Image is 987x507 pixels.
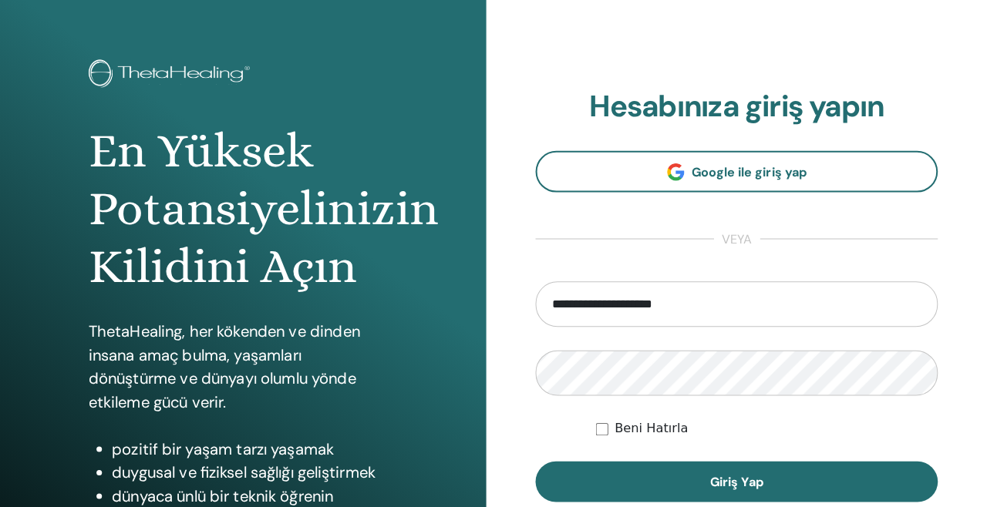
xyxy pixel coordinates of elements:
[125,435,392,458] li: pozitif bir yaşam tarzı yaşamak
[542,92,938,127] h2: Hesabınıza giriş yapın
[714,471,766,487] span: Giriş Yap
[542,458,938,499] button: Giriş Yap
[601,417,938,435] div: Keep me authenticated indefinitely or until I manually logout
[542,153,938,193] a: Google ile giriş yap
[125,481,392,504] li: dünyaca ünlü bir teknik öğrenin
[620,417,692,435] label: Beni Hatırla
[696,166,810,182] span: Google ile giriş yap
[102,319,392,411] p: ThetaHealing, her kökenden ve dinden insana amaç bulma, yaşamları dönüştürme ve dünyayı olumlu yö...
[102,124,392,296] h1: En Yüksek Potansiyelinizin Kilidini Açın
[125,458,392,481] li: duygusal ve fiziksel sağlığı geliştirmek
[718,230,763,249] span: veya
